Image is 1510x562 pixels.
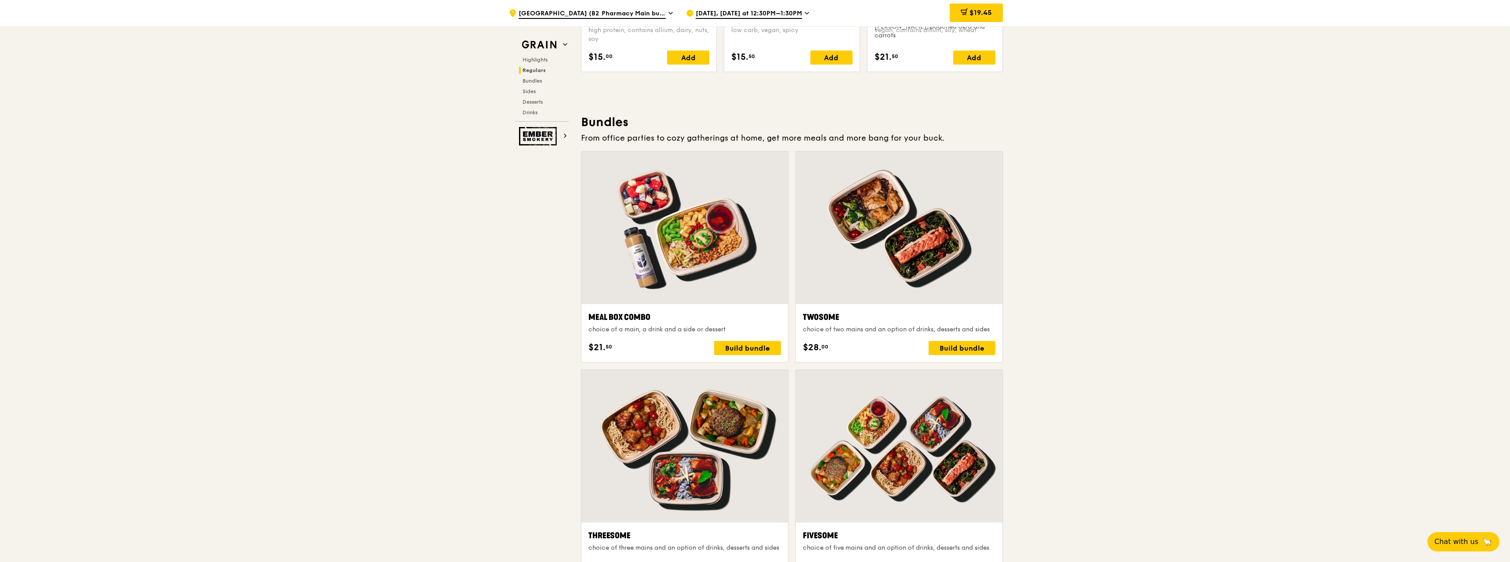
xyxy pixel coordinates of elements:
span: $15. [588,51,606,64]
span: 50 [892,53,898,60]
span: $15. [731,51,748,64]
div: Add [667,51,709,65]
button: Chat with us🦙 [1427,532,1499,551]
div: From office parties to cozy gatherings at home, get more meals and more bang for your buck. [581,132,1003,144]
div: Add [810,51,853,65]
span: Chat with us [1434,537,1478,547]
span: $19.45 [969,8,992,17]
span: $28. [803,341,821,354]
span: 00 [821,343,828,350]
span: 50 [748,53,755,60]
span: 🦙 [1482,537,1492,547]
span: Regulars [523,67,546,73]
span: $21. [588,341,606,354]
div: Meal Box Combo [588,311,781,323]
span: 00 [606,53,613,60]
div: choice of three mains and an option of drinks, desserts and sides [588,544,781,552]
span: Bundles [523,78,542,84]
div: Build bundle [929,341,995,355]
div: high protein, contains allium, dairy, nuts, soy [588,26,709,44]
div: Threesome [588,529,781,542]
img: Ember Smokery web logo [519,127,559,145]
div: Twosome [803,311,995,323]
div: Add [953,51,995,65]
div: low carb, vegan, spicy [731,26,852,44]
span: Highlights [523,57,548,63]
div: Build bundle [714,341,781,355]
span: $21. [875,51,892,64]
span: Drinks [523,109,537,116]
div: choice of five mains and an option of drinks, desserts and sides [803,544,995,552]
span: 50 [606,343,612,350]
h3: Bundles [581,114,1003,130]
span: [DATE], [DATE] at 12:30PM–1:30PM [696,9,802,19]
div: vegan, contains allium, soy, wheat [875,26,995,44]
img: Grain web logo [519,37,559,53]
div: choice of two mains and an option of drinks, desserts and sides [803,325,995,334]
div: choice of a main, a drink and a side or dessert [588,325,781,334]
span: Desserts [523,99,543,105]
span: Sides [523,88,536,94]
span: [GEOGRAPHIC_DATA] (B2 Pharmacy Main building) [519,9,666,19]
div: Fivesome [803,529,995,542]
